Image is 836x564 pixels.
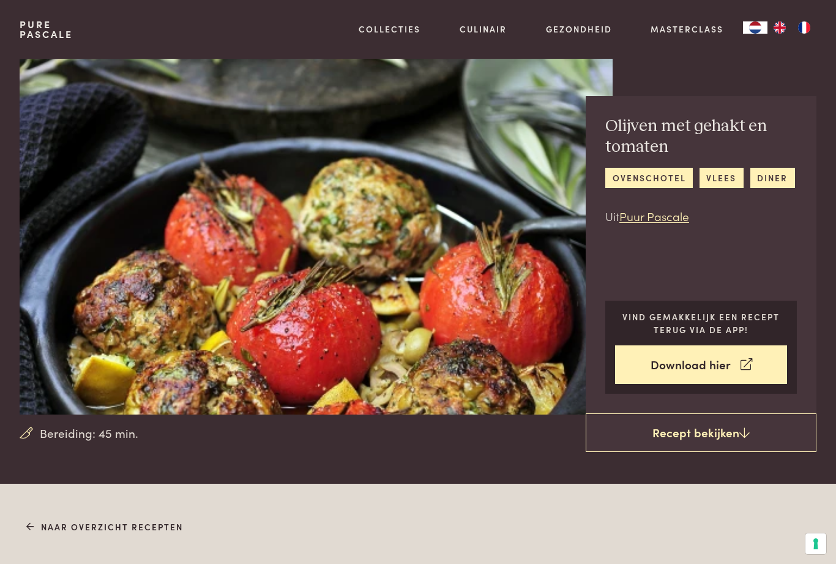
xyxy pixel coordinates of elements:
[792,21,816,34] a: FR
[605,116,797,158] h2: Olijven met gehakt en tomaten
[767,21,816,34] ul: Language list
[605,208,797,225] p: Uit
[700,168,744,188] a: vlees
[586,413,816,453] a: Recept bekijken
[805,533,826,554] button: Uw voorkeuren voor toestemming voor trackingtechnologieën
[26,521,184,533] a: Naar overzicht recepten
[767,21,792,34] a: EN
[743,21,767,34] div: Language
[359,23,420,36] a: Collecties
[40,424,138,442] span: Bereiding: 45 min.
[743,21,767,34] a: NL
[605,168,693,188] a: ovenschotel
[651,23,723,36] a: Masterclass
[615,345,787,384] a: Download hier
[619,208,689,224] a: Puur Pascale
[20,59,613,415] img: Olijven met gehakt en tomaten
[460,23,507,36] a: Culinair
[615,310,787,336] p: Vind gemakkelijk een recept terug via de app!
[20,20,73,39] a: PurePascale
[750,168,795,188] a: diner
[546,23,612,36] a: Gezondheid
[743,21,816,34] aside: Language selected: Nederlands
